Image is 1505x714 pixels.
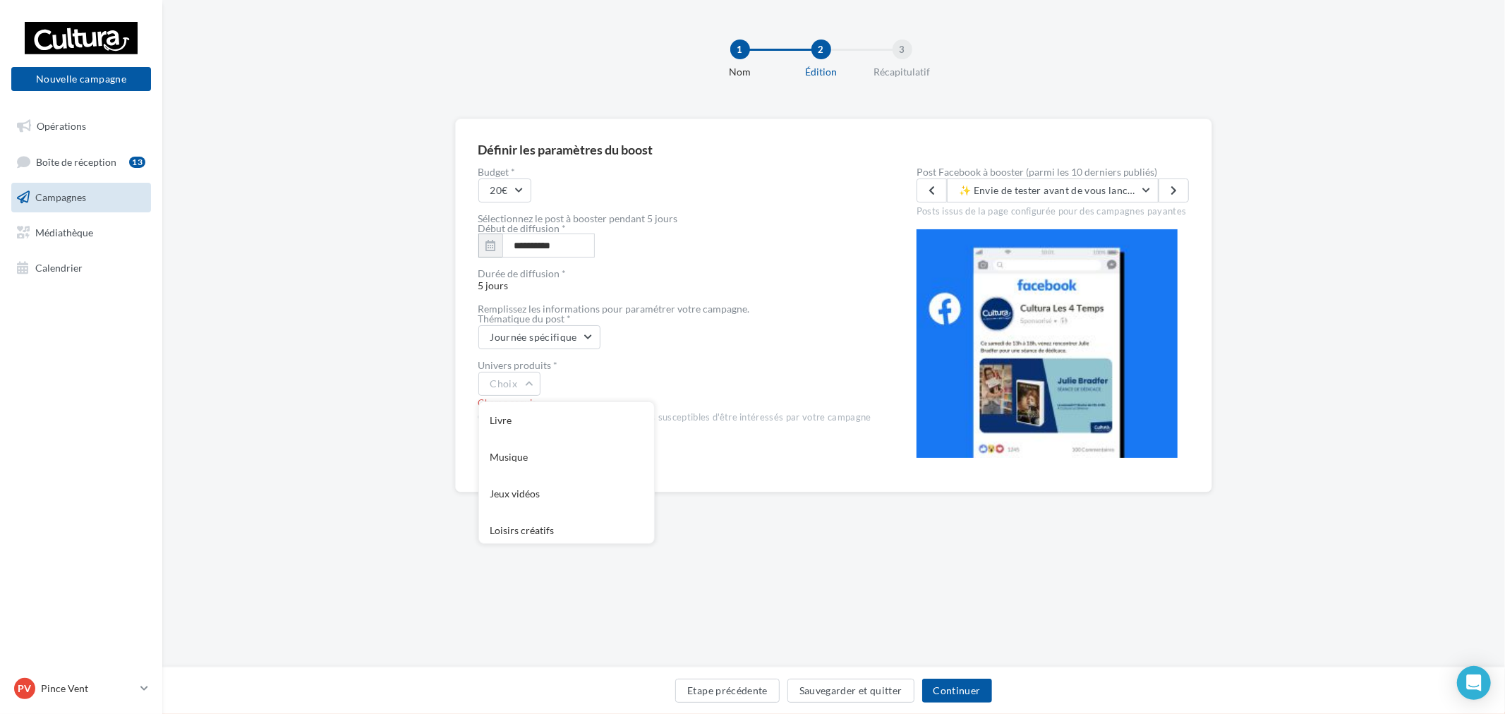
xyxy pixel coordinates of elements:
span: Calendrier [35,261,83,273]
div: Récapitulatif [857,65,948,79]
div: Posts issus de la page configurée pour des campagnes payantes [917,202,1190,218]
button: Nouvelle campagne [11,67,151,91]
img: operation-preview [917,229,1178,458]
div: 2 [811,40,831,59]
a: Campagnes [8,183,154,212]
span: Boîte de réception [36,155,116,167]
label: Début de diffusion * [478,224,567,234]
div: Jeux vidéos [479,476,654,512]
div: Loisirs créatifs [479,512,654,549]
a: Boîte de réception13 [8,147,154,177]
button: Etape précédente [675,679,780,703]
div: Thématique du post * [478,314,871,324]
div: Champ requis [478,397,871,410]
div: Nom [695,65,785,79]
button: Choix [478,372,541,396]
div: Définir les paramètres du boost [478,143,653,156]
button: ✨ Envie de tester avant de vous lancer ? Les cours d’essai gratuits continuent chaque semaine jus... [947,178,1159,202]
label: Post Facebook à booster (parmi les 10 derniers publiés) [917,167,1190,177]
div: 13 [129,157,145,168]
label: Budget * [478,167,871,177]
button: Journée spécifique [478,325,600,349]
span: Campagnes [35,191,86,203]
div: Édition [776,65,866,79]
a: Opérations [8,111,154,141]
p: Pince Vent [41,682,135,696]
span: Médiathèque [35,226,93,238]
div: Livre [479,402,654,439]
span: PV [18,682,32,696]
div: Durée de diffusion * [478,269,871,279]
div: Univers produits * [478,361,871,370]
span: Opérations [37,120,86,132]
button: 20€ [478,178,531,202]
div: Remplissez les informations pour paramétrer votre campagne. [478,304,871,314]
div: Sélectionnez le post à booster pendant 5 jours [478,214,871,224]
a: Calendrier [8,253,154,283]
a: Médiathèque [8,218,154,248]
a: PV Pince Vent [11,675,151,702]
span: 5 jours [478,269,871,291]
div: Open Intercom Messenger [1457,666,1491,700]
div: Musique [479,439,654,476]
div: 3 [893,40,912,59]
button: Continuer [922,679,992,703]
div: Cet univers définira le panel d'internautes susceptibles d'être intéressés par votre campagne [478,411,871,424]
div: 1 [730,40,750,59]
button: Sauvegarder et quitter [787,679,914,703]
